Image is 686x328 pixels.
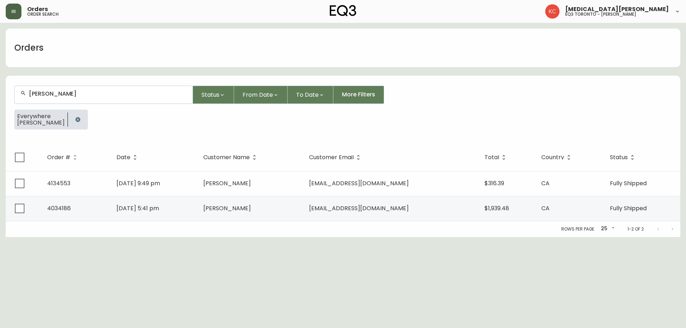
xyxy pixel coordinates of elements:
[610,204,647,212] span: Fully Shipped
[116,155,130,160] span: Date
[309,204,409,212] span: [EMAIL_ADDRESS][DOMAIN_NAME]
[47,155,70,160] span: Order #
[561,226,595,232] p: Rows per page:
[541,179,550,187] span: CA
[296,90,319,99] span: To Date
[288,86,333,104] button: To Date
[484,155,499,160] span: Total
[610,155,628,160] span: Status
[47,154,80,161] span: Order #
[243,90,273,99] span: From Date
[29,90,187,97] input: Search
[541,204,550,212] span: CA
[627,226,644,232] p: 1-2 of 2
[27,12,59,16] h5: order search
[47,179,70,187] span: 4134553
[116,204,159,212] span: [DATE] 5:41 pm
[17,120,65,126] span: [PERSON_NAME]
[47,204,71,212] span: 4034186
[545,4,560,19] img: 6487344ffbf0e7f3b216948508909409
[484,154,508,161] span: Total
[27,6,48,12] span: Orders
[598,223,616,235] div: 25
[203,155,250,160] span: Customer Name
[14,42,44,54] h1: Orders
[610,154,637,161] span: Status
[234,86,288,104] button: From Date
[342,91,375,99] span: More Filters
[565,6,669,12] span: [MEDICAL_DATA][PERSON_NAME]
[484,179,504,187] span: $316.39
[193,86,234,104] button: Status
[541,154,573,161] span: Country
[330,5,356,16] img: logo
[309,154,363,161] span: Customer Email
[203,179,251,187] span: [PERSON_NAME]
[17,113,65,120] span: Everywhere
[116,154,140,161] span: Date
[116,179,160,187] span: [DATE] 9:49 pm
[203,204,251,212] span: [PERSON_NAME]
[610,179,647,187] span: Fully Shipped
[333,86,384,104] button: More Filters
[202,90,219,99] span: Status
[565,12,636,16] h5: eq3 toronto - [PERSON_NAME]
[203,154,259,161] span: Customer Name
[541,155,564,160] span: Country
[309,155,354,160] span: Customer Email
[309,179,409,187] span: [EMAIL_ADDRESS][DOMAIN_NAME]
[484,204,509,212] span: $1,939.48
